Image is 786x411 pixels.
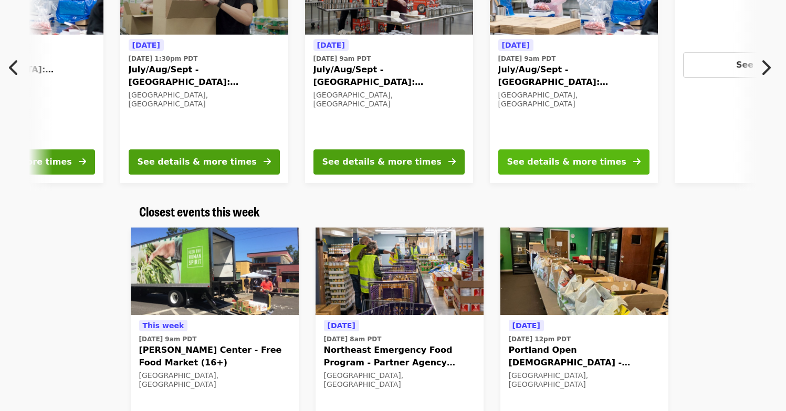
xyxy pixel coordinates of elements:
[324,344,475,369] span: Northeast Emergency Food Program - Partner Agency Support
[498,63,649,89] span: July/Aug/Sept - [GEOGRAPHIC_DATA]: Repack/Sort (age [DEMOGRAPHIC_DATA]+)
[129,63,280,89] span: July/Aug/Sept - [GEOGRAPHIC_DATA]: Repack/Sort (age [DEMOGRAPHIC_DATA]+)
[502,41,530,49] span: [DATE]
[131,228,299,316] img: Ortiz Center - Free Food Market (16+) organized by Oregon Food Bank
[328,321,355,330] span: [DATE]
[500,228,668,316] img: Portland Open Bible - Partner Agency Support (16+) organized by Oregon Food Bank
[139,334,197,344] time: [DATE] 9am PDT
[498,54,556,63] time: [DATE] 9am PDT
[79,157,86,167] i: arrow-right icon
[139,344,290,369] span: [PERSON_NAME] Center - Free Food Market (16+)
[129,54,198,63] time: [DATE] 1:30pm PDT
[139,204,260,219] a: Closest events this week
[760,58,771,78] i: chevron-right icon
[139,371,290,389] div: [GEOGRAPHIC_DATA], [GEOGRAPHIC_DATA]
[509,371,660,389] div: [GEOGRAPHIC_DATA], [GEOGRAPHIC_DATA]
[316,228,484,316] img: Northeast Emergency Food Program - Partner Agency Support organized by Oregon Food Bank
[138,156,257,168] div: See details & more times
[509,344,660,369] span: Portland Open [DEMOGRAPHIC_DATA] - Partner Agency Support (16+)
[129,91,280,109] div: [GEOGRAPHIC_DATA], [GEOGRAPHIC_DATA]
[313,91,465,109] div: [GEOGRAPHIC_DATA], [GEOGRAPHIC_DATA]
[322,156,442,168] div: See details & more times
[313,149,465,175] button: See details & more times
[139,202,260,220] span: Closest events this week
[317,41,345,49] span: [DATE]
[9,58,19,78] i: chevron-left icon
[129,149,280,175] button: See details & more times
[507,156,626,168] div: See details & more times
[313,54,371,63] time: [DATE] 9am PDT
[132,41,160,49] span: [DATE]
[324,371,475,389] div: [GEOGRAPHIC_DATA], [GEOGRAPHIC_DATA]
[509,334,571,344] time: [DATE] 12pm PDT
[448,157,456,167] i: arrow-right icon
[498,149,649,175] button: See details & more times
[498,91,649,109] div: [GEOGRAPHIC_DATA], [GEOGRAPHIC_DATA]
[512,321,540,330] span: [DATE]
[751,53,786,82] button: Next item
[131,204,656,219] div: Closest events this week
[264,157,271,167] i: arrow-right icon
[633,157,641,167] i: arrow-right icon
[313,63,465,89] span: July/Aug/Sept - [GEOGRAPHIC_DATA]: Repack/Sort (age [DEMOGRAPHIC_DATA]+)
[143,321,184,330] span: This week
[324,334,382,344] time: [DATE] 8am PDT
